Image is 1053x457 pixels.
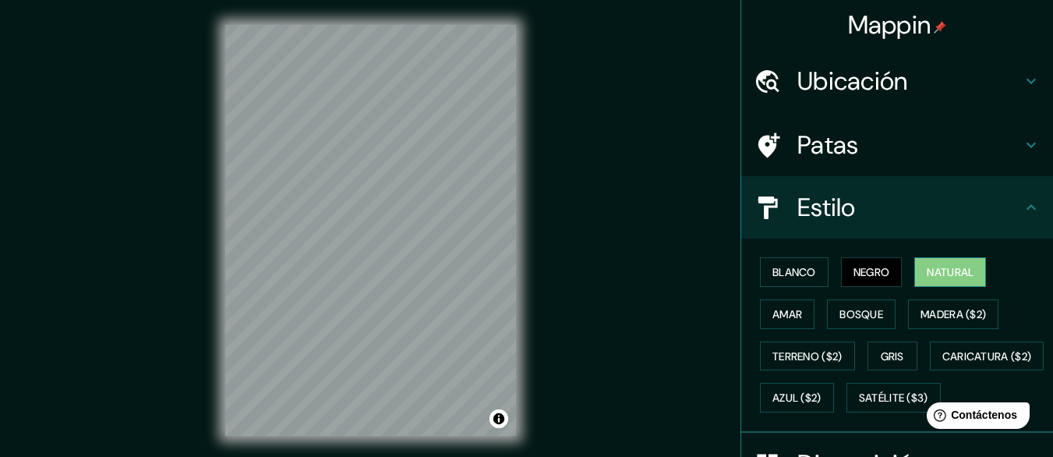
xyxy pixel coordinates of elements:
[760,299,814,329] button: Amar
[914,257,986,287] button: Natural
[927,265,973,279] font: Natural
[772,349,843,363] font: Terreno ($2)
[859,391,928,406] font: Satélite ($3)
[760,342,855,371] button: Terreno ($2)
[841,257,903,287] button: Negro
[772,265,816,279] font: Blanco
[489,409,508,428] button: Activar o desactivar atribución
[760,383,834,413] button: Azul ($2)
[846,383,941,413] button: Satélite ($3)
[741,50,1053,112] div: Ubicación
[772,307,802,321] font: Amar
[920,307,986,321] font: Madera ($2)
[741,114,1053,176] div: Patas
[225,25,516,436] canvas: Mapa
[760,257,829,287] button: Blanco
[839,307,883,321] font: Bosque
[797,129,859,161] font: Patas
[908,299,998,329] button: Madera ($2)
[772,391,822,406] font: Azul ($2)
[848,9,931,41] font: Mappin
[914,396,1036,440] iframe: Lanzador de widgets de ayuda
[934,21,946,34] img: pin-icon.png
[942,349,1032,363] font: Caricatura ($2)
[881,349,904,363] font: Gris
[797,191,856,224] font: Estilo
[827,299,896,329] button: Bosque
[867,342,917,371] button: Gris
[853,265,890,279] font: Negro
[930,342,1044,371] button: Caricatura ($2)
[797,65,908,97] font: Ubicación
[741,176,1053,239] div: Estilo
